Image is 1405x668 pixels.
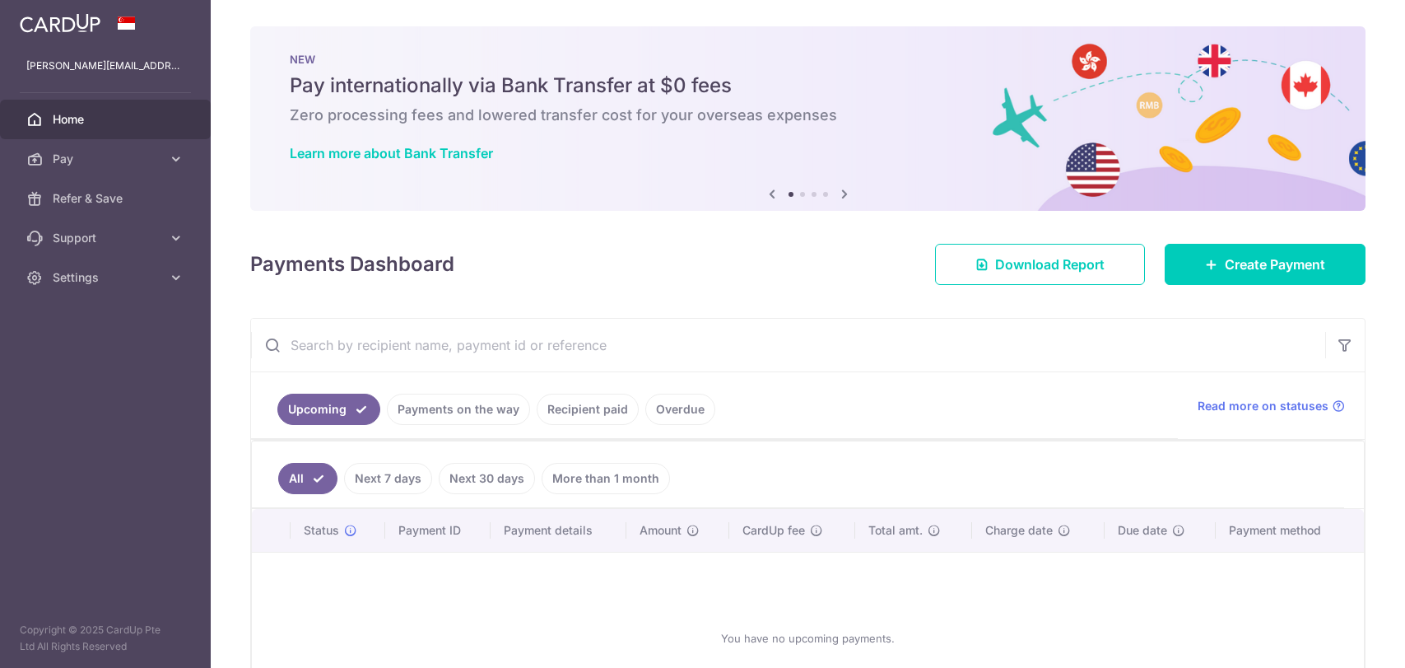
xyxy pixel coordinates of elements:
[251,319,1325,371] input: Search by recipient name, payment id or reference
[995,255,1105,274] span: Download Report
[935,244,1145,285] a: Download Report
[53,151,161,167] span: Pay
[250,250,454,279] h4: Payments Dashboard
[645,394,715,425] a: Overdue
[26,58,184,74] p: [PERSON_NAME][EMAIL_ADDRESS][DOMAIN_NAME]
[1165,244,1365,285] a: Create Payment
[1118,522,1167,539] span: Due date
[344,463,432,494] a: Next 7 days
[277,394,380,425] a: Upcoming
[1216,509,1364,552] th: Payment method
[742,522,805,539] span: CardUp fee
[290,145,493,161] a: Learn more about Bank Transfer
[290,72,1326,99] h5: Pay internationally via Bank Transfer at $0 fees
[387,394,530,425] a: Payments on the way
[542,463,670,494] a: More than 1 month
[491,509,627,552] th: Payment details
[53,230,161,246] span: Support
[304,522,339,539] span: Status
[1300,619,1389,660] iframe: Opens a widget where you can find more information
[278,463,337,494] a: All
[868,522,923,539] span: Total amt.
[250,26,1365,211] img: Bank transfer banner
[385,509,491,552] th: Payment ID
[53,190,161,207] span: Refer & Save
[20,13,100,33] img: CardUp
[537,394,639,425] a: Recipient paid
[290,53,1326,66] p: NEW
[1198,398,1328,414] span: Read more on statuses
[1225,255,1325,274] span: Create Payment
[290,105,1326,125] h6: Zero processing fees and lowered transfer cost for your overseas expenses
[1198,398,1345,414] a: Read more on statuses
[53,269,161,286] span: Settings
[53,111,161,128] span: Home
[640,522,682,539] span: Amount
[985,522,1053,539] span: Charge date
[439,463,535,494] a: Next 30 days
